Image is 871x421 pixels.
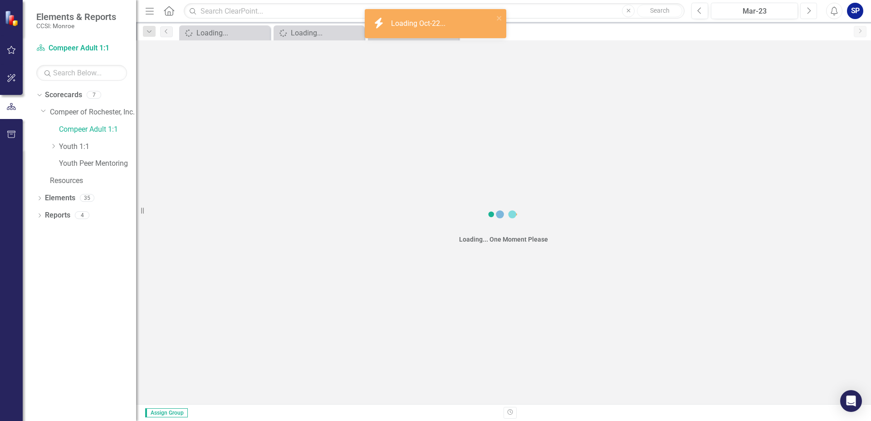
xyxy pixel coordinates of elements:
[714,6,795,17] div: Mar-23
[291,27,362,39] div: Loading...
[650,7,670,14] span: Search
[181,27,268,39] a: Loading...
[50,176,136,186] a: Resources
[45,90,82,100] a: Scorecards
[45,210,70,221] a: Reports
[711,3,798,19] button: Mar-23
[36,11,116,22] span: Elements & Reports
[87,91,101,99] div: 7
[459,235,548,244] div: Loading... One Moment Please
[59,158,136,169] a: Youth Peer Mentoring
[75,212,89,219] div: 4
[5,10,20,26] img: ClearPoint Strategy
[36,22,116,30] small: CCSI: Monroe
[276,27,362,39] a: Loading...
[59,124,136,135] a: Compeer Adult 1:1
[59,142,136,152] a: Youth 1:1
[36,43,127,54] a: Compeer Adult 1:1
[496,13,503,23] button: close
[840,390,862,412] div: Open Intercom Messenger
[196,27,268,39] div: Loading...
[637,5,682,17] button: Search
[184,3,685,19] input: Search ClearPoint...
[145,408,188,417] span: Assign Group
[36,65,127,81] input: Search Below...
[45,193,75,203] a: Elements
[391,19,448,29] div: Loading Oct-22...
[80,194,94,202] div: 35
[50,107,136,118] a: Compeer of Rochester, Inc.
[847,3,863,19] button: SP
